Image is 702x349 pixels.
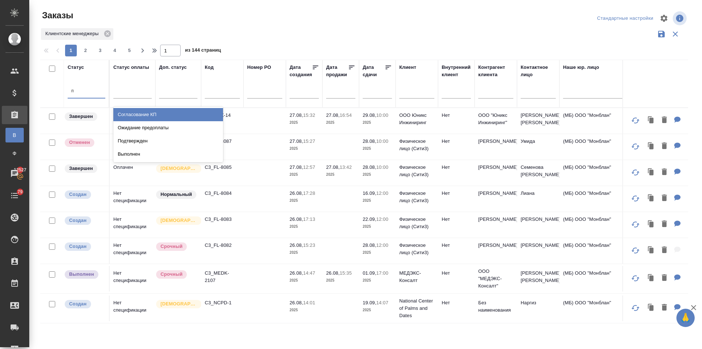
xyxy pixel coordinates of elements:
div: Ожидание предоплаты [113,121,223,134]
p: 19.09, [363,300,376,305]
td: (МБ) ООО "Монблан" [559,266,647,292]
p: 2025 [326,171,355,178]
td: [PERSON_NAME] [517,212,559,238]
p: 13:42 [340,164,352,170]
div: Выставляется автоматически для первых 3 заказов нового контактного лица. Особое внимание [155,164,197,174]
span: Настроить таблицу [655,10,673,27]
p: Клиентские менеджеры [45,30,101,37]
td: [PERSON_NAME] [517,238,559,264]
p: C3_NCPD-1 [205,299,240,307]
p: Создан [69,217,87,224]
td: (МБ) ООО "Монблан" [559,296,647,321]
span: 4 [109,47,121,54]
p: Завершен [69,165,93,172]
p: Нет [442,299,471,307]
p: Нет [442,112,471,119]
div: Согласование КП [113,108,223,121]
p: 2025 [363,249,392,256]
span: 5 [124,47,135,54]
button: 🙏 [676,309,695,327]
p: 2025 [326,119,355,126]
p: [DEMOGRAPHIC_DATA] [161,300,197,308]
div: Код [205,64,214,71]
p: 2025 [290,145,319,152]
p: 28.08, [363,138,376,144]
button: Удалить [658,217,671,232]
p: C3_FL-8085 [205,164,240,171]
p: ООО Юникс Инжиниринг [399,112,434,126]
button: Удалить [658,243,671,258]
p: Отменен [69,139,90,146]
p: 27.08, [290,164,303,170]
div: Выставляется автоматически при создании заказа [64,216,105,226]
button: Обновить [627,270,644,287]
p: 10:00 [376,112,388,118]
div: Выполнен [113,148,223,161]
td: Нет спецификации [110,266,155,292]
p: МЕДЭКС-Консалт [399,270,434,284]
p: 14:01 [303,300,315,305]
div: Выставляется автоматически для первых 3 заказов нового контактного лица. Особое внимание [155,216,197,226]
div: Выставляется автоматически при создании заказа [64,190,105,200]
span: из 144 страниц [185,46,221,56]
td: Нет спецификации [110,212,155,238]
a: Ф [5,146,24,161]
p: Создан [69,243,87,250]
td: (МБ) ООО "Монблан" [559,238,647,264]
p: [DEMOGRAPHIC_DATA] [161,217,197,224]
div: Статус [68,64,84,71]
div: Дата продажи [326,64,348,78]
p: 15:27 [303,138,315,144]
td: Лиана [517,186,559,212]
p: 2025 [363,307,392,314]
div: Выставляет КМ при направлении счета или после выполнения всех работ/сдачи заказа клиенту. Окончат... [64,112,105,122]
p: 26.08, [290,216,303,222]
p: Создан [69,191,87,198]
p: 15:35 [340,270,352,276]
div: Выставляет КМ при направлении счета или после выполнения всех работ/сдачи заказа клиенту. Окончат... [64,164,105,174]
span: 79 [13,188,27,196]
p: 2025 [363,197,392,204]
td: (МБ) ООО "Монблан" [559,160,647,186]
td: [PERSON_NAME] [PERSON_NAME] [517,108,559,134]
button: Удалить [658,271,671,286]
td: Нет спецификации [110,134,155,160]
p: C3_MEDK-2107 [205,270,240,284]
p: [PERSON_NAME] [478,164,513,171]
td: [PERSON_NAME] [PERSON_NAME] [517,266,559,292]
p: Физическое лицо (Сити3) [399,190,434,204]
td: Оплачен [110,160,155,186]
div: Внутренний клиент [442,64,471,78]
button: Клонировать [644,271,658,286]
p: 2025 [363,119,392,126]
div: Выставляется автоматически при создании заказа [64,242,105,252]
button: Удалить [658,113,671,128]
button: Сбросить фильтры [668,27,682,41]
button: Удалить [658,165,671,180]
p: Физическое лицо (Сити3) [399,164,434,178]
p: 10:00 [376,138,388,144]
div: Выставляет ПМ после сдачи и проведения начислений. Последний этап для ПМа [64,270,105,279]
p: Завершен [69,113,93,120]
button: Клонировать [644,165,658,180]
p: 12:00 [376,190,388,196]
span: 🙏 [679,310,692,326]
p: 17:00 [376,270,388,276]
p: Нет [442,216,471,223]
p: 26.08, [290,190,303,196]
div: Дата создания [290,64,312,78]
p: Физическое лицо (Сити3) [399,216,434,230]
td: Наргиз [517,296,559,321]
button: Обновить [627,138,644,155]
p: 16:54 [340,112,352,118]
button: Удалить [658,139,671,154]
p: 2025 [363,277,392,284]
div: Статус оплаты [113,64,149,71]
p: Нормальный [161,191,192,198]
div: Выставляется автоматически при создании заказа [64,299,105,309]
p: 26.08, [290,270,303,276]
p: 15:32 [303,112,315,118]
td: Семенова [PERSON_NAME] [517,160,559,186]
p: C3_FL-8083 [205,216,240,223]
span: 2 [80,47,91,54]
